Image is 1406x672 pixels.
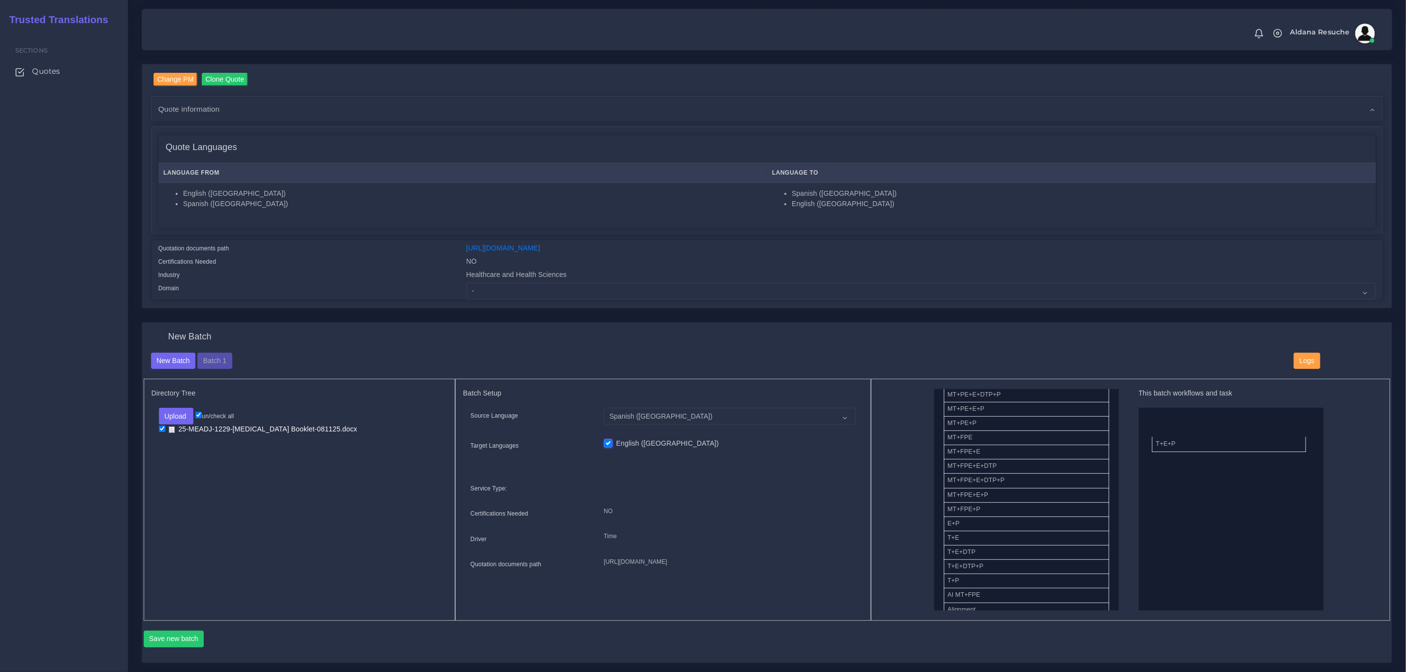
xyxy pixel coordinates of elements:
div: Healthcare and Health Sciences [459,270,1383,283]
h5: This batch workflows and task [1139,389,1324,397]
button: Save new batch [144,631,204,647]
li: MT+FPE+P [944,502,1109,517]
label: Quotation documents path [470,560,541,569]
li: MT+FPE+E+DTP+P [944,473,1109,488]
li: MT+FPE+E+DTP [944,459,1109,474]
th: Language To [767,163,1376,183]
li: E+P [944,517,1109,531]
label: Driver [470,535,487,544]
label: Certifications Needed [470,509,529,518]
span: Logs [1300,357,1314,365]
label: Service Type: [470,484,507,493]
label: Industry [158,271,180,279]
li: Spanish ([GEOGRAPHIC_DATA]) [183,199,762,209]
input: Clone Quote [202,73,249,86]
div: Quote information [152,96,1383,122]
h2: Trusted Translations [2,14,108,26]
a: New Batch [151,356,196,364]
span: Quote information [158,103,220,115]
li: AI MT+FPE [944,588,1109,603]
li: MT+PE+E+P [944,402,1109,417]
p: [URL][DOMAIN_NAME] [604,557,856,567]
li: MT+FPE+E [944,445,1109,459]
button: New Batch [151,353,196,369]
button: Upload [159,408,194,425]
a: Quotes [7,61,121,82]
button: Batch 1 [197,353,232,369]
input: Change PM [154,73,198,86]
div: NO [459,256,1383,270]
a: Trusted Translations [2,12,108,28]
p: NO [604,506,856,517]
label: Source Language [470,411,518,420]
label: Certifications Needed [158,257,217,266]
li: MT+PE+E+DTP+P [944,388,1109,402]
li: T+E+P [1152,437,1307,452]
li: T+P [944,574,1109,588]
li: MT+FPE [944,430,1109,445]
label: Target Languages [470,441,519,450]
span: Quotes [32,66,60,77]
li: MT+PE+P [944,416,1109,431]
a: [URL][DOMAIN_NAME] [467,244,540,252]
label: English ([GEOGRAPHIC_DATA]) [616,438,719,449]
th: Language From [158,163,767,183]
li: Alignment [944,603,1109,617]
button: Logs [1294,353,1320,369]
a: Aldana Resucheavatar [1285,24,1378,43]
p: Time [604,531,856,542]
label: Quotation documents path [158,244,229,253]
img: avatar [1355,24,1375,43]
li: English ([GEOGRAPHIC_DATA]) [792,199,1371,209]
li: T+E+DTP+P [944,559,1109,574]
li: Spanish ([GEOGRAPHIC_DATA]) [792,188,1371,199]
h5: Directory Tree [152,389,448,397]
li: T+E [944,531,1109,546]
a: 25-MEADJ-1229-[MEDICAL_DATA] Booklet-081125.docx [165,425,361,434]
li: English ([GEOGRAPHIC_DATA]) [183,188,762,199]
a: Batch 1 [197,356,232,364]
li: T+E+DTP [944,545,1109,560]
label: Domain [158,284,179,293]
li: MT+FPE+E+P [944,488,1109,503]
h5: Batch Setup [463,389,863,397]
label: un/check all [195,412,234,421]
h4: New Batch [168,332,212,342]
span: Sections [15,47,48,54]
span: Aldana Resuche [1290,29,1350,35]
h4: Quote Languages [166,142,237,153]
input: un/check all [195,412,202,418]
